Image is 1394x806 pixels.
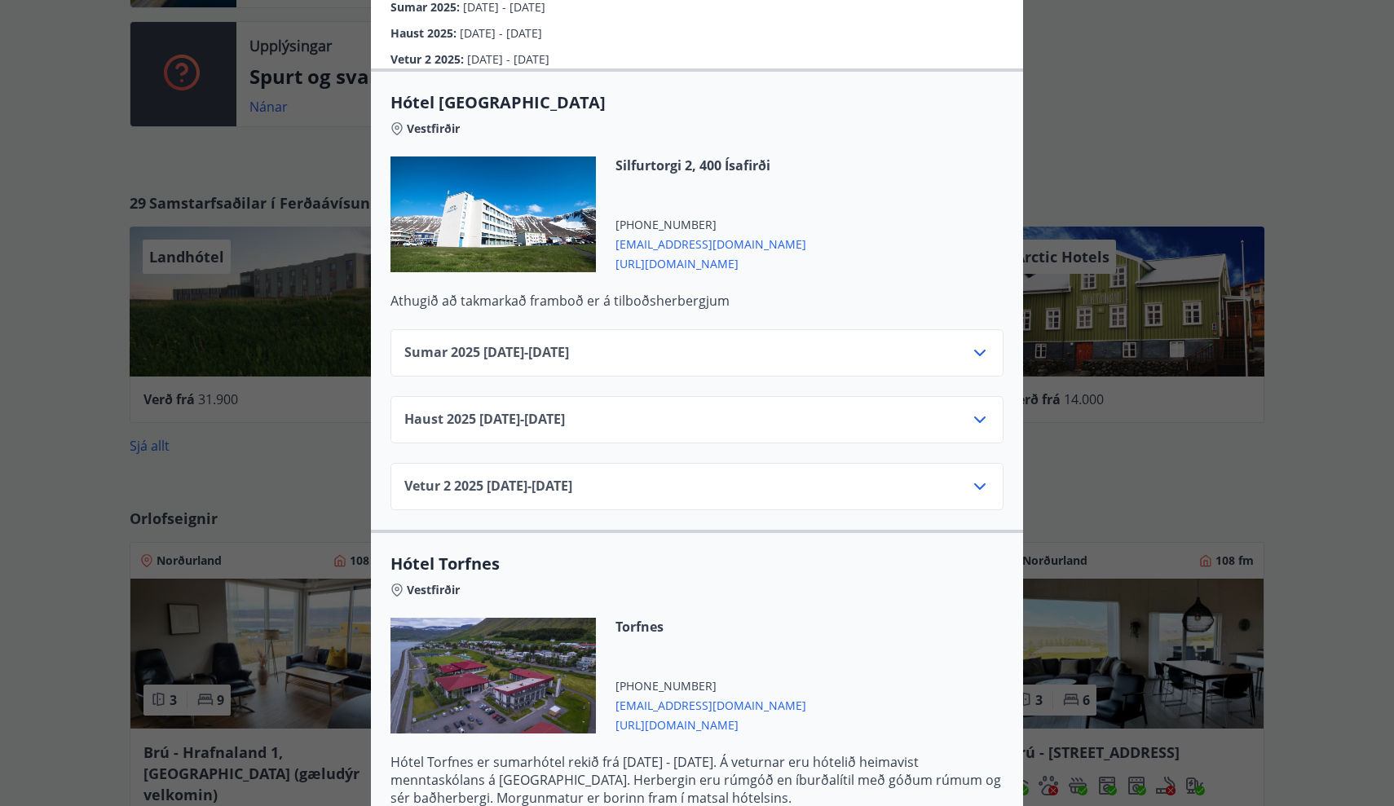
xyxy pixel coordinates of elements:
span: [DATE] - [DATE] [460,25,542,41]
span: Vetur 2 2025 : [390,51,467,67]
span: [DATE] - [DATE] [467,51,549,67]
span: Haust 2025 [DATE] - [DATE] [404,410,565,429]
span: Haust 2025 : [390,25,460,41]
span: [URL][DOMAIN_NAME] [615,253,806,272]
span: [EMAIL_ADDRESS][DOMAIN_NAME] [615,233,806,253]
p: Athugið að takmarkað framboð er á tilboðsherbergjum [390,292,1004,310]
span: Hótel [GEOGRAPHIC_DATA] [390,91,1004,114]
span: Vestfirðir [407,121,460,137]
span: Sumar 2025 [DATE] - [DATE] [404,343,569,363]
span: [PHONE_NUMBER] [615,217,806,233]
span: Silfurtorgi 2, 400 Ísafirði [615,156,806,174]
